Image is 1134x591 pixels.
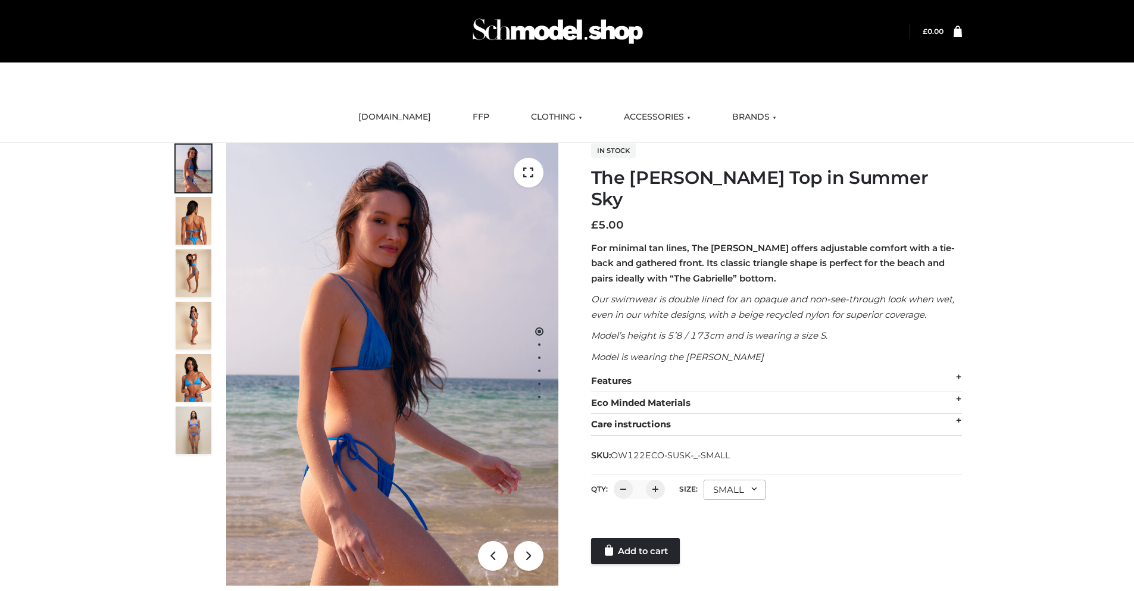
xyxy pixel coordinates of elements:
[591,330,827,341] em: Model’s height is 5’8 / 173cm and is wearing a size S.
[176,249,211,297] img: 4.Alex-top_CN-1-1-2.jpg
[522,104,591,130] a: CLOTHING
[704,480,766,500] div: SMALL
[591,218,598,232] span: £
[176,145,211,192] img: 1.Alex-top_SS-1_4464b1e7-c2c9-4e4b-a62c-58381cd673c0-1.jpg
[591,370,962,392] div: Features
[176,406,211,454] img: SSVC.jpg
[176,354,211,402] img: 2.Alex-top_CN-1-1-2.jpg
[615,104,699,130] a: ACCESSORIES
[923,27,927,36] span: £
[591,392,962,414] div: Eco Minded Materials
[591,351,764,362] em: Model is wearing the [PERSON_NAME]
[176,197,211,245] img: 5.Alex-top_CN-1-1_1-1.jpg
[468,8,647,55] img: Schmodel Admin 964
[349,104,440,130] a: [DOMAIN_NAME]
[679,484,698,493] label: Size:
[591,538,680,564] a: Add to cart
[591,242,955,284] strong: For minimal tan lines, The [PERSON_NAME] offers adjustable comfort with a tie-back and gathered f...
[591,414,962,436] div: Care instructions
[464,104,498,130] a: FFP
[176,302,211,349] img: 3.Alex-top_CN-1-1-2.jpg
[591,143,636,158] span: In stock
[226,143,558,586] img: 1.Alex-top_SS-1_4464b1e7-c2c9-4e4b-a62c-58381cd673c0 (1)
[591,218,624,232] bdi: 5.00
[611,450,730,461] span: OW122ECO-SUSK-_-SMALL
[591,293,954,320] em: Our swimwear is double lined for an opaque and non-see-through look when wet, even in our white d...
[591,484,608,493] label: QTY:
[923,27,944,36] bdi: 0.00
[591,448,731,462] span: SKU:
[923,27,944,36] a: £0.00
[723,104,785,130] a: BRANDS
[591,167,962,210] h1: The [PERSON_NAME] Top in Summer Sky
